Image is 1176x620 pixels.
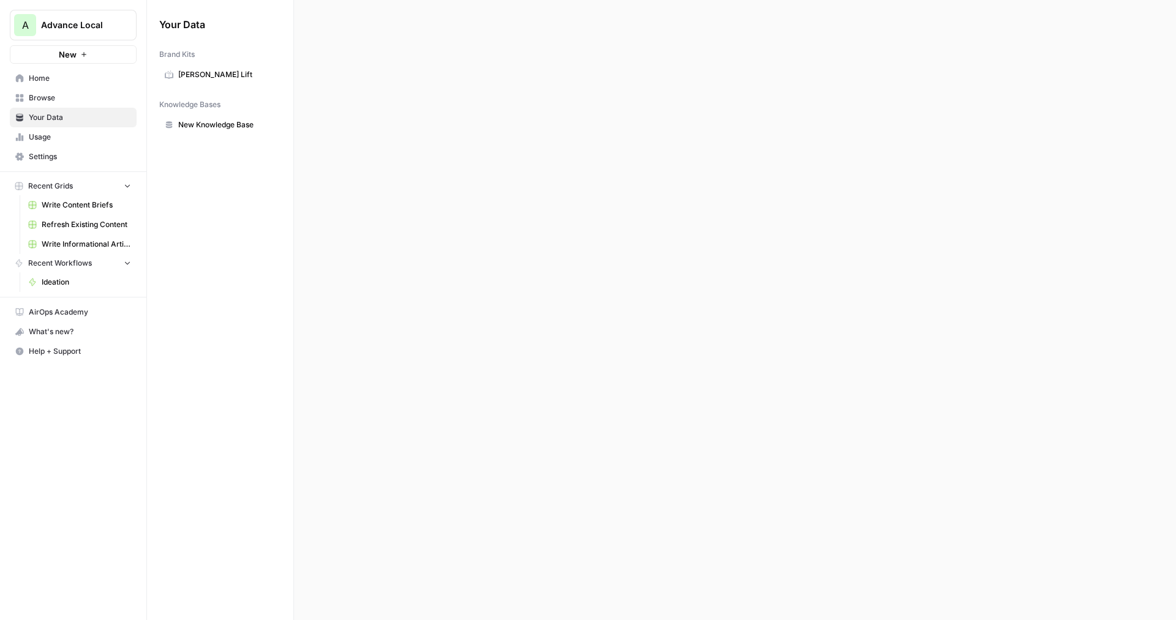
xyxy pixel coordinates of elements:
[10,10,137,40] button: Workspace: Advance Local
[42,219,131,230] span: Refresh Existing Content
[29,112,131,123] span: Your Data
[10,342,137,361] button: Help + Support
[41,19,115,31] span: Advance Local
[29,307,131,318] span: AirOps Academy
[159,99,221,110] span: Knowledge Bases
[10,127,137,147] a: Usage
[10,322,137,342] button: What's new?
[59,48,77,61] span: New
[10,147,137,166] a: Settings
[22,18,29,32] span: A
[29,92,131,103] span: Browse
[10,45,137,64] button: New
[10,108,137,127] a: Your Data
[23,215,137,234] a: Refresh Existing Content
[29,73,131,84] span: Home
[29,132,131,143] span: Usage
[42,277,131,288] span: Ideation
[23,234,137,254] a: Write Informational Article
[10,323,136,341] div: What's new?
[29,346,131,357] span: Help + Support
[23,195,137,215] a: Write Content Briefs
[10,177,137,195] button: Recent Grids
[10,302,137,322] a: AirOps Academy
[159,115,281,135] a: New Knowledge Base
[10,69,137,88] a: Home
[159,49,195,60] span: Brand Kits
[178,119,276,130] span: New Knowledge Base
[29,151,131,162] span: Settings
[28,258,92,269] span: Recent Workflows
[42,239,131,250] span: Write Informational Article
[178,69,276,80] span: [PERSON_NAME] Lift
[159,17,266,32] span: Your Data
[10,254,137,272] button: Recent Workflows
[10,88,137,108] a: Browse
[159,65,281,84] a: [PERSON_NAME] Lift
[23,272,137,292] a: Ideation
[28,181,73,192] span: Recent Grids
[42,200,131,211] span: Write Content Briefs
